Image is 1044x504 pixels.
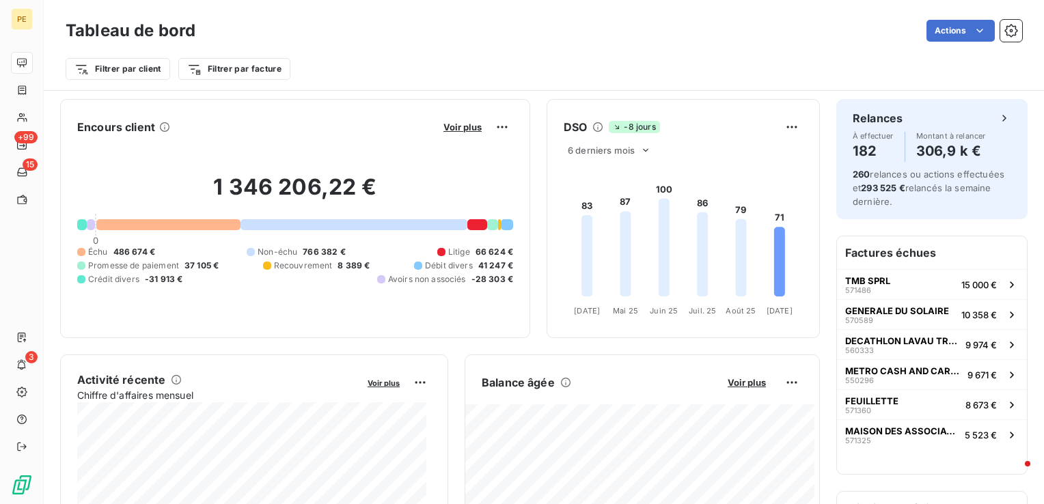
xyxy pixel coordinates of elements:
span: Litige [448,246,470,258]
span: 8 673 € [965,400,997,410]
tspan: [DATE] [767,306,793,316]
span: 766 382 € [303,246,345,258]
span: 8 389 € [338,260,370,272]
span: TMB SPRL [845,275,890,286]
span: GENERALE DU SOLAIRE [845,305,949,316]
span: 6 derniers mois [568,145,635,156]
h6: DSO [564,119,587,135]
button: TMB SPRL57148615 000 € [837,269,1027,299]
span: Montant à relancer [916,132,986,140]
h4: 306,9 k € [916,140,986,162]
button: MAISON DES ASSOCIATIONS5713255 523 € [837,419,1027,449]
span: FEUILLETTE [845,395,898,406]
span: 15 000 € [961,279,997,290]
button: METRO CASH AND CARRY FRANCE5502969 671 € [837,359,1027,389]
span: MAISON DES ASSOCIATIONS [845,425,959,436]
span: 66 624 € [476,246,513,258]
span: Échu [88,246,108,258]
span: -8 jours [609,121,659,133]
span: 41 247 € [478,260,513,272]
button: FEUILLETTE5713608 673 € [837,389,1027,419]
h6: Relances [853,110,903,126]
h3: Tableau de bord [66,18,195,43]
button: DECATHLON LAVAU TROYES5603339 974 € [837,329,1027,359]
span: Débit divers [425,260,473,272]
h6: Balance âgée [482,374,555,391]
h6: Activité récente [77,372,165,388]
img: Logo LeanPay [11,474,33,496]
span: 37 105 € [184,260,219,272]
span: Crédit divers [88,273,139,285]
button: Actions [926,20,995,42]
span: relances ou actions effectuées et relancés la semaine dernière. [853,169,1004,207]
h6: Factures échues [837,236,1027,269]
span: 550296 [845,376,874,384]
span: 570589 [845,316,873,324]
button: Filtrer par client [66,58,170,80]
span: DECATHLON LAVAU TROYES [845,335,960,346]
span: 10 358 € [961,309,997,320]
span: 15 [23,158,38,171]
iframe: Intercom live chat [998,458,1030,490]
tspan: [DATE] [574,306,600,316]
span: METRO CASH AND CARRY FRANCE [845,365,962,376]
span: -31 913 € [145,273,182,285]
button: Voir plus [439,121,486,133]
tspan: Août 25 [726,306,756,316]
span: Avoirs non associés [388,273,466,285]
span: -28 303 € [471,273,513,285]
h4: 182 [853,140,894,162]
span: 3 [25,351,38,363]
span: 486 674 € [113,246,155,258]
button: Voir plus [363,376,404,389]
tspan: Juin 25 [650,306,678,316]
span: Voir plus [368,378,400,388]
button: GENERALE DU SOLAIRE57058910 358 € [837,299,1027,329]
span: 293 525 € [861,182,905,193]
h6: Encours client [77,119,155,135]
span: À effectuer [853,132,894,140]
span: 571360 [845,406,871,415]
h2: 1 346 206,22 € [77,173,513,214]
span: Non-échu [258,246,297,258]
span: 560333 [845,346,874,354]
span: Chiffre d'affaires mensuel [77,388,358,402]
span: 5 523 € [965,430,997,440]
div: PE [11,8,33,30]
span: Voir plus [443,122,482,132]
span: 260 [853,169,870,180]
span: 9 974 € [965,339,997,350]
span: Promesse de paiement [88,260,179,272]
span: +99 [14,131,38,143]
span: 0 [93,235,98,246]
button: Filtrer par facture [178,58,290,80]
span: Recouvrement [274,260,333,272]
button: Voir plus [724,376,770,389]
tspan: Mai 25 [613,306,638,316]
span: 571325 [845,436,871,445]
tspan: Juil. 25 [689,306,716,316]
span: 571486 [845,286,871,294]
span: Voir plus [728,377,766,388]
span: 9 671 € [967,369,997,380]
